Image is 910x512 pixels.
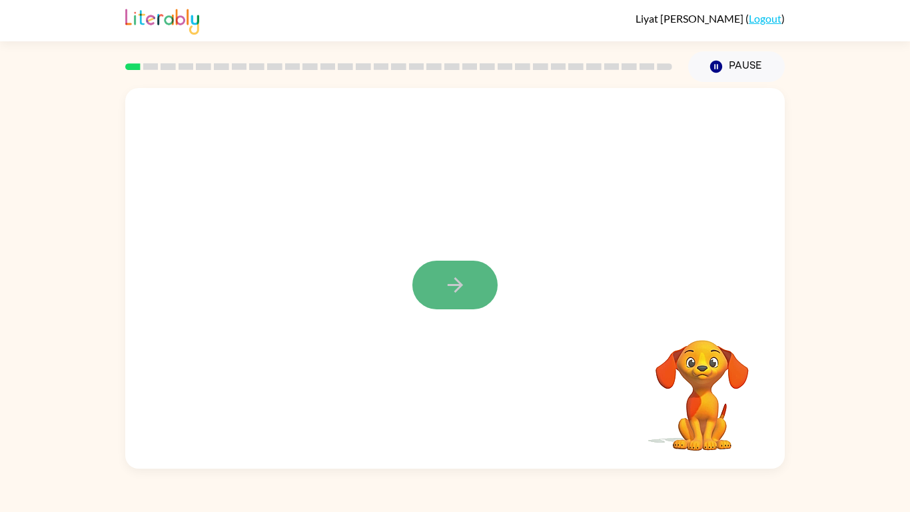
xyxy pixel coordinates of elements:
a: Logout [749,12,781,25]
button: Pause [688,51,785,82]
div: ( ) [636,12,785,25]
img: Literably [125,5,199,35]
span: Liyat [PERSON_NAME] [636,12,745,25]
video: Your browser must support playing .mp4 files to use Literably. Please try using another browser. [636,319,769,453]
